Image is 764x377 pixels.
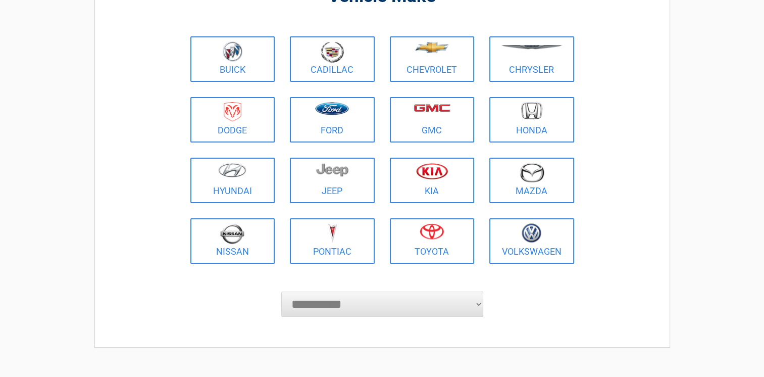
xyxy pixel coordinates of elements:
[327,223,337,243] img: pontiac
[290,97,375,143] a: Ford
[316,163,348,177] img: jeep
[290,36,375,82] a: Cadillac
[390,97,475,143] a: GMC
[519,163,544,182] img: mazda
[218,163,246,177] img: hyundai
[489,97,574,143] a: Honda
[521,102,542,120] img: honda
[390,36,475,82] a: Chevrolet
[190,97,275,143] a: Dodge
[224,102,241,122] img: dodge
[489,218,574,264] a: Volkswagen
[220,223,244,244] img: nissan
[522,223,541,243] img: volkswagen
[390,218,475,264] a: Toyota
[420,223,444,240] img: toyota
[190,158,275,203] a: Hyundai
[190,36,275,82] a: Buick
[290,158,375,203] a: Jeep
[416,163,448,179] img: kia
[414,104,450,112] img: gmc
[223,41,242,62] img: buick
[390,158,475,203] a: Kia
[501,45,563,50] img: chrysler
[290,218,375,264] a: Pontiac
[489,158,574,203] a: Mazda
[415,42,449,53] img: chevrolet
[489,36,574,82] a: Chrysler
[321,41,344,63] img: cadillac
[190,218,275,264] a: Nissan
[315,102,349,115] img: ford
